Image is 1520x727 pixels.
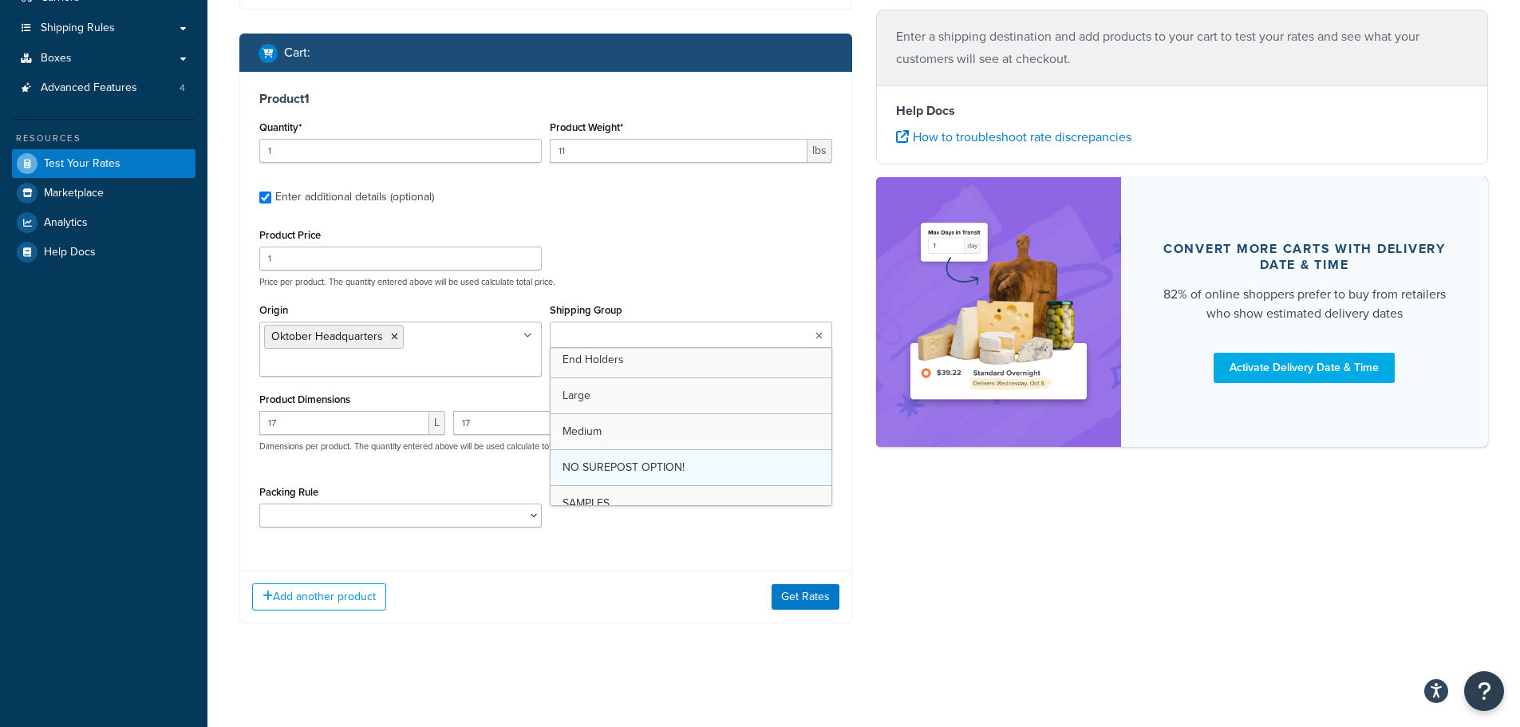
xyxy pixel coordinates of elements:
[551,450,831,485] a: NO SUREPOST OPTION!
[44,157,120,171] span: Test Your Rates
[807,139,832,163] span: lbs
[772,584,839,610] button: Get Rates
[563,423,602,440] span: Medium
[12,179,195,207] a: Marketplace
[900,201,1097,423] img: feature-image-ddt-36eae7f7280da8017bfb280eaccd9c446f90b1fe08728e4019434db127062ab4.png
[259,121,302,133] label: Quantity*
[12,73,195,103] a: Advanced Features4
[255,276,836,287] p: Price per product. The quantity entered above will be used calculate total price.
[12,44,195,73] a: Boxes
[259,192,271,203] input: Enter additional details (optional)
[252,583,386,610] button: Add another product
[259,139,542,163] input: 0.0
[275,186,434,208] div: Enter additional details (optional)
[1464,671,1504,711] button: Open Resource Center
[429,411,445,435] span: L
[180,81,185,95] span: 4
[896,128,1131,146] a: How to troubleshoot rate discrepancies
[41,52,72,65] span: Boxes
[12,14,195,43] a: Shipping Rules
[12,238,195,267] a: Help Docs
[259,229,321,241] label: Product Price
[41,22,115,35] span: Shipping Rules
[259,91,832,107] h3: Product 1
[284,45,310,60] h2: Cart :
[44,246,96,259] span: Help Docs
[550,121,623,133] label: Product Weight*
[44,216,88,230] span: Analytics
[551,414,831,449] a: Medium
[896,26,1469,70] p: Enter a shipping destination and add products to your cart to test your rates and see what your c...
[12,208,195,237] a: Analytics
[550,139,807,163] input: 0.00
[271,328,383,345] span: Oktober Headquarters
[1214,353,1395,383] a: Activate Delivery Date & Time
[259,393,350,405] label: Product Dimensions
[12,132,195,145] div: Resources
[259,486,318,498] label: Packing Rule
[896,101,1469,121] h4: Help Docs
[563,495,610,512] span: SAMPLES
[41,81,137,95] span: Advanced Features
[12,73,195,103] li: Advanced Features
[551,378,831,413] a: Large
[1159,285,1451,323] div: 82% of online shoppers prefer to buy from retailers who show estimated delivery dates
[44,187,104,200] span: Marketplace
[563,459,685,476] span: NO SUREPOST OPTION!
[259,304,288,316] label: Origin
[551,342,831,377] a: End Holders
[255,441,590,452] p: Dimensions per product. The quantity entered above will be used calculate total volume.
[550,304,622,316] label: Shipping Group
[563,351,624,368] span: End Holders
[12,149,195,178] a: Test Your Rates
[1159,241,1451,273] div: Convert more carts with delivery date & time
[563,387,590,404] span: Large
[551,486,831,521] a: SAMPLES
